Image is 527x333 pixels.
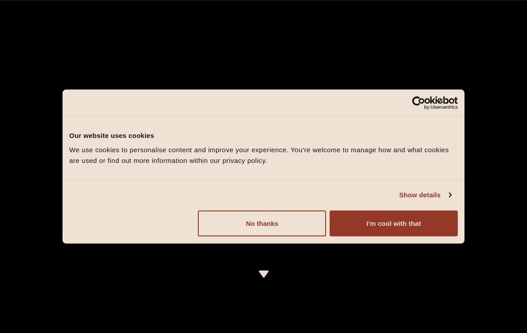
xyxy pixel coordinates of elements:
a: Show details [399,190,451,200]
button: I'm cool with that [330,210,458,236]
img: icon-dropdown-cream.svg [258,271,269,278]
button: No thanks [198,210,326,236]
div: We use cookies to personalise content and improve your experience. You're welcome to manage how a... [69,144,458,166]
div: Our website uses cookies [69,130,458,141]
a: Usercentrics Cookiebot - opens in a new window [380,96,458,110]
